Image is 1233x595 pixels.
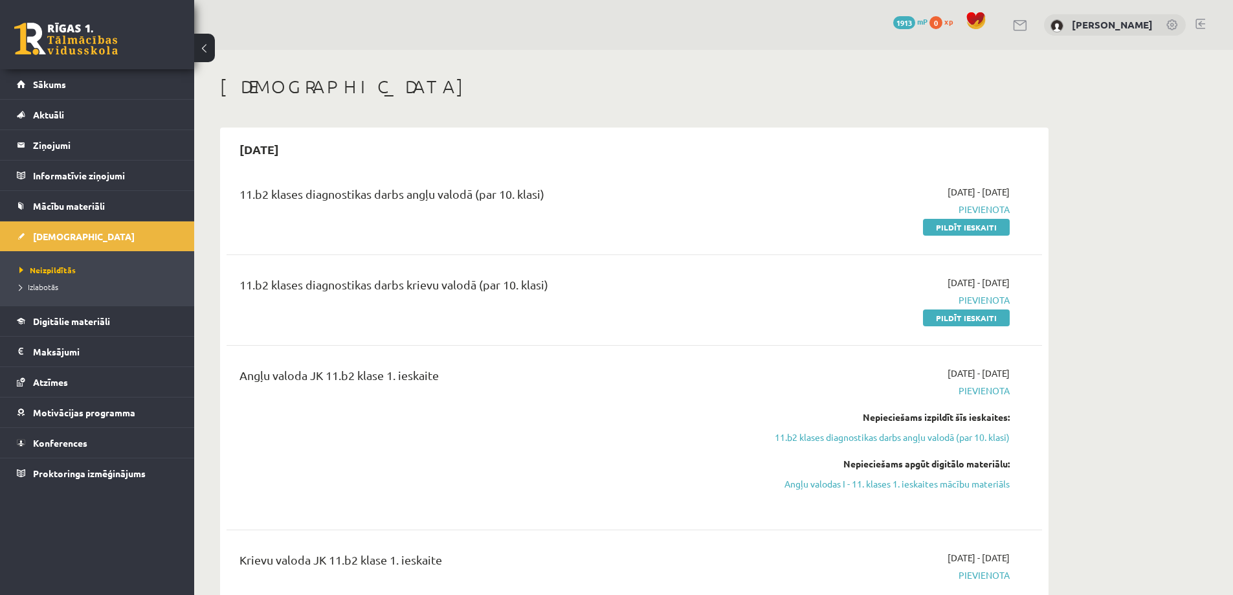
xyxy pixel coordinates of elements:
span: Motivācijas programma [33,407,135,418]
div: 11.b2 klases diagnostikas darbs angļu valodā (par 10. klasi) [239,185,746,209]
span: Atzīmes [33,376,68,388]
a: Angļu valodas I - 11. klases 1. ieskaites mācību materiāls [766,477,1010,491]
div: 11.b2 klases diagnostikas darbs krievu valodā (par 10. klasi) [239,276,746,300]
a: 11.b2 klases diagnostikas darbs angļu valodā (par 10. klasi) [766,431,1010,444]
a: Pildīt ieskaiti [923,219,1010,236]
a: Sākums [17,69,178,99]
legend: Ziņojumi [33,130,178,160]
span: [DATE] - [DATE] [948,551,1010,565]
span: 0 [929,16,942,29]
span: Sākums [33,78,66,90]
a: 1913 mP [893,16,928,27]
span: Mācību materiāli [33,200,105,212]
span: Izlabotās [19,282,58,292]
a: Konferences [17,428,178,458]
a: Informatīvie ziņojumi [17,161,178,190]
span: Pievienota [766,203,1010,216]
a: Izlabotās [19,281,181,293]
span: Digitālie materiāli [33,315,110,327]
a: Atzīmes [17,367,178,397]
h2: [DATE] [227,134,292,164]
div: Nepieciešams apgūt digitālo materiālu: [766,457,1010,471]
span: [DATE] - [DATE] [948,276,1010,289]
a: Proktoringa izmēģinājums [17,458,178,488]
span: 1913 [893,16,915,29]
a: Digitālie materiāli [17,306,178,336]
span: [DEMOGRAPHIC_DATA] [33,230,135,242]
a: Mācību materiāli [17,191,178,221]
a: Maksājumi [17,337,178,366]
a: [PERSON_NAME] [1072,18,1153,31]
a: Aktuāli [17,100,178,129]
img: Adrians Leščinskis [1050,19,1063,32]
span: Aktuāli [33,109,64,120]
a: 0 xp [929,16,959,27]
div: Krievu valoda JK 11.b2 klase 1. ieskaite [239,551,746,575]
legend: Informatīvie ziņojumi [33,161,178,190]
a: Motivācijas programma [17,398,178,427]
span: Pievienota [766,384,1010,398]
a: Ziņojumi [17,130,178,160]
span: Proktoringa izmēģinājums [33,467,146,479]
span: Pievienota [766,293,1010,307]
span: Pievienota [766,568,1010,582]
h1: [DEMOGRAPHIC_DATA] [220,76,1049,98]
a: Rīgas 1. Tālmācības vidusskola [14,23,118,55]
span: Neizpildītās [19,265,76,275]
div: Nepieciešams izpildīt šīs ieskaites: [766,410,1010,424]
span: Konferences [33,437,87,449]
span: mP [917,16,928,27]
a: [DEMOGRAPHIC_DATA] [17,221,178,251]
div: Angļu valoda JK 11.b2 klase 1. ieskaite [239,366,746,390]
span: [DATE] - [DATE] [948,366,1010,380]
a: Pildīt ieskaiti [923,309,1010,326]
span: xp [944,16,953,27]
span: [DATE] - [DATE] [948,185,1010,199]
a: Neizpildītās [19,264,181,276]
legend: Maksājumi [33,337,178,366]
